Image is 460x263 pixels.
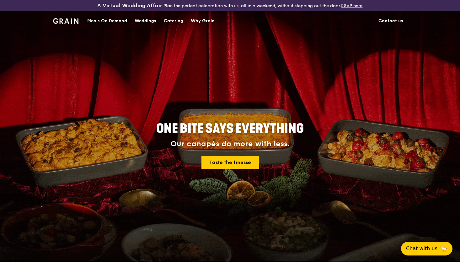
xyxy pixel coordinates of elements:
[164,12,183,30] div: Catering
[406,245,437,252] span: Chat with us
[375,12,407,30] a: Contact us
[341,3,362,8] a: RSVP here
[401,242,452,255] button: Chat with us🦙
[77,3,383,9] div: Plan the perfect celebration with us, all in a weekend, without stepping out the door.
[53,11,78,30] a: GrainGrain
[440,245,447,252] span: 🦙
[160,12,187,30] a: Catering
[87,12,127,30] div: Meals On Demand
[97,3,162,9] h3: A Virtual Wedding Affair
[131,12,160,30] a: Weddings
[53,18,78,24] img: Grain
[156,121,304,136] span: ONE BITE SAYS EVERYTHING
[191,12,215,30] div: Why Grain
[201,156,259,169] a: Taste the finesse
[187,12,218,30] a: Why Grain
[117,140,343,148] div: Our canapés do more with less.
[135,12,156,30] div: Weddings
